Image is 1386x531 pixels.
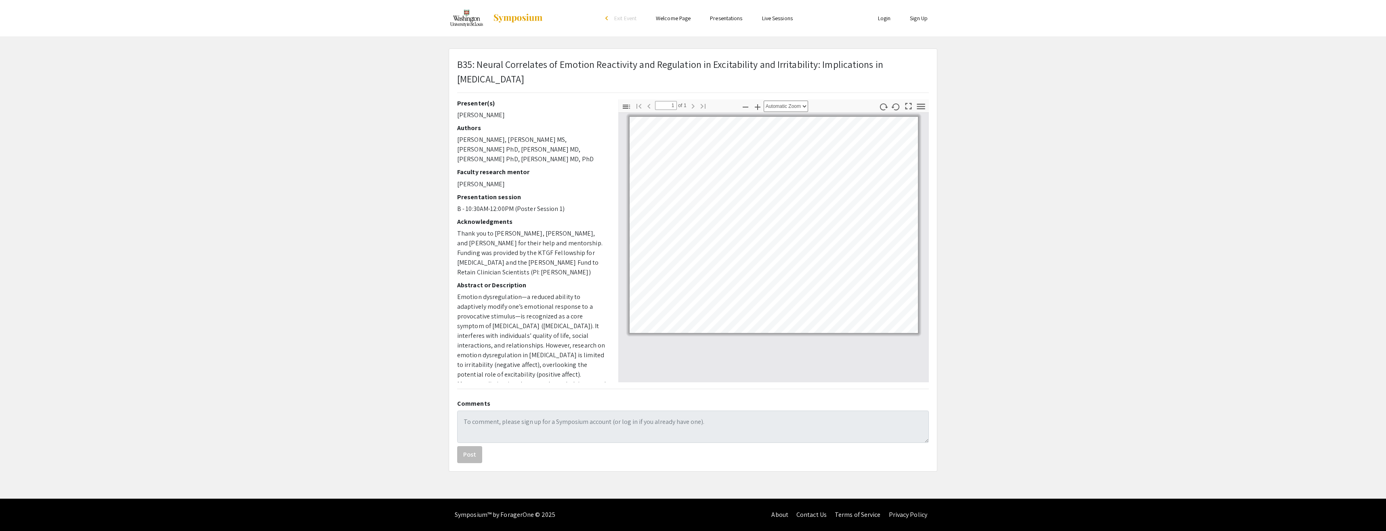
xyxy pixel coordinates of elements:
[655,101,677,110] input: Page
[902,99,916,111] button: Switch to Presentation Mode
[914,101,928,112] button: Tools
[710,15,742,22] a: Presentations
[457,400,929,407] h2: Comments
[686,100,700,112] button: Next Page
[614,15,636,22] span: Exit Event
[889,510,927,519] a: Privacy Policy
[449,8,543,28] a: Spring 2023 Undergraduate Research Symposium
[6,495,34,525] iframe: Chat
[878,15,891,22] a: Login
[739,101,752,112] button: Zoom Out
[677,101,687,110] span: of 1
[449,8,485,28] img: Spring 2023 Undergraduate Research Symposium
[771,510,788,519] a: About
[457,204,606,214] p: B - 10:30AM-12:00PM (Poster Session 1)
[796,510,827,519] a: Contact Us
[457,99,606,107] h2: Presenter(s)
[656,15,691,22] a: Welcome Page
[457,218,606,225] h2: Acknowledgments
[457,57,929,86] p: B35: Neural Correlates of Emotion Reactivity and Regulation in Excitability and Irritability: Imp...
[762,15,793,22] a: Live Sessions
[889,101,903,112] button: Rotate Counterclockwise
[457,229,606,277] p: Thank you to [PERSON_NAME], [PERSON_NAME], and [PERSON_NAME] for their help and mentorship. Fundi...
[457,446,482,463] button: Post
[457,179,606,189] p: [PERSON_NAME]
[696,100,710,112] button: Go to Last Page
[632,100,646,112] button: Go to First Page
[835,510,881,519] a: Terms of Service
[493,13,543,23] img: Symposium by ForagerOne
[877,101,890,112] button: Rotate Clockwise
[626,113,922,337] div: Page 1
[457,110,606,120] p: [PERSON_NAME]
[457,124,606,132] h2: Authors
[751,101,764,112] button: Zoom In
[457,193,606,201] h2: Presentation session
[910,15,928,22] a: Sign Up
[642,100,656,112] button: Previous Page
[457,281,606,289] h2: Abstract or Description
[457,135,606,164] p: [PERSON_NAME], [PERSON_NAME] MS, [PERSON_NAME] PhD, [PERSON_NAME] MD, [PERSON_NAME] PhD, [PERSON_...
[457,168,606,176] h2: Faculty research mentor
[455,499,555,531] div: Symposium™ by ForagerOne © 2025
[619,101,633,112] button: Toggle Sidebar
[764,101,808,112] select: Zoom
[605,16,610,21] div: arrow_back_ios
